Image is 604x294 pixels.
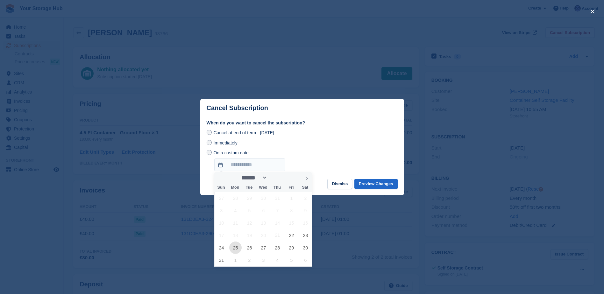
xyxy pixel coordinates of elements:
span: August 14, 2025 [271,217,284,229]
span: August 26, 2025 [243,241,256,254]
span: August 29, 2025 [285,241,298,254]
span: August 2, 2025 [299,192,312,204]
span: July 29, 2025 [243,192,256,204]
button: Dismiss [327,179,352,189]
button: Preview Changes [354,179,398,189]
span: August 19, 2025 [243,229,256,241]
span: Immediately [213,140,237,145]
span: Wed [256,185,270,190]
span: Cancel at end of term - [DATE] [213,130,274,135]
span: August 11, 2025 [229,217,242,229]
span: Thu [270,185,284,190]
input: Year [267,174,287,181]
span: On a custom date [213,150,249,155]
span: August 4, 2025 [229,204,242,217]
label: When do you want to cancel the subscription? [207,120,398,126]
span: July 31, 2025 [271,192,284,204]
span: September 2, 2025 [243,254,256,266]
button: close [587,6,598,17]
span: Sat [298,185,312,190]
span: August 16, 2025 [299,217,312,229]
input: Immediately [207,140,212,145]
span: Fri [284,185,298,190]
span: August 31, 2025 [215,254,228,266]
span: August 9, 2025 [299,204,312,217]
span: Mon [228,185,242,190]
span: July 28, 2025 [229,192,242,204]
span: August 13, 2025 [257,217,270,229]
span: August 27, 2025 [257,241,270,254]
span: August 8, 2025 [285,204,298,217]
select: Month [239,174,267,181]
span: August 24, 2025 [215,241,228,254]
span: August 28, 2025 [271,241,284,254]
span: September 4, 2025 [271,254,284,266]
span: August 12, 2025 [243,217,256,229]
span: August 6, 2025 [257,204,270,217]
span: Sun [214,185,228,190]
span: August 20, 2025 [257,229,270,241]
span: August 5, 2025 [243,204,256,217]
input: Cancel at end of term - [DATE] [207,130,212,135]
span: July 30, 2025 [257,192,270,204]
span: August 25, 2025 [229,241,242,254]
span: August 30, 2025 [299,241,312,254]
span: August 17, 2025 [215,229,228,241]
span: August 7, 2025 [271,204,284,217]
span: July 27, 2025 [215,192,228,204]
span: September 5, 2025 [285,254,298,266]
span: August 1, 2025 [285,192,298,204]
span: August 18, 2025 [229,229,242,241]
span: August 10, 2025 [215,217,228,229]
span: Tue [242,185,256,190]
span: September 6, 2025 [299,254,312,266]
span: September 1, 2025 [229,254,242,266]
input: On a custom date [214,158,285,171]
span: August 23, 2025 [299,229,312,241]
p: Cancel Subscription [207,104,268,112]
span: September 3, 2025 [257,254,270,266]
span: August 21, 2025 [271,229,284,241]
span: August 15, 2025 [285,217,298,229]
span: August 22, 2025 [285,229,298,241]
input: On a custom date [207,150,212,155]
span: August 3, 2025 [215,204,228,217]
